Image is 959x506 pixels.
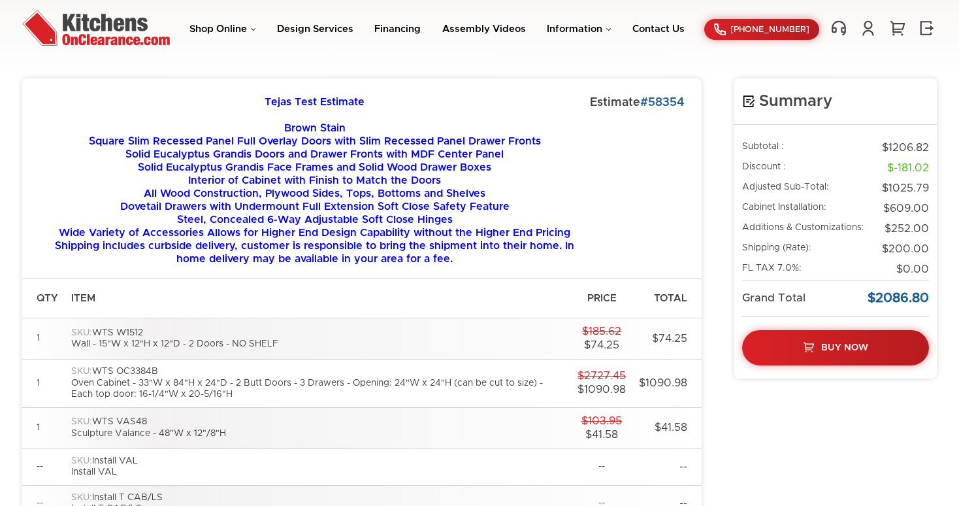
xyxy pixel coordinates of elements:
[65,279,571,318] th: Item
[22,360,65,408] td: 1
[742,178,866,199] td: Adjusted Sub-Total:
[821,343,868,352] span: Buy Now
[71,456,92,465] span: SKU:
[22,279,65,318] th: Qty
[742,138,866,158] td: Subtotal :
[22,407,65,448] td: 1
[22,10,170,46] img: Kitchens On Clearance
[584,340,619,350] span: $74.25
[742,330,929,365] a: Buy Now
[581,416,622,426] span: $103.95
[374,24,421,34] a: Financing
[632,24,685,34] a: Contact Us
[858,453,897,492] img: Back to top
[742,158,866,178] td: Discount :
[277,24,353,34] a: Design Services
[679,462,687,472] span: --
[883,203,929,214] span: $609.00
[868,292,929,305] b: $2086.80
[639,378,687,388] span: $1090.98
[585,430,618,440] span: $41.58
[885,224,929,234] span: $252.00
[547,24,611,34] a: Information
[442,24,526,34] a: Assembly Videos
[71,416,564,439] div: WTS VAS48 Sculpture Valance - 48"W x 12"/8"H
[189,24,256,34] a: Shop Online
[640,97,685,109] span: #58354
[882,244,929,254] span: $200.00
[742,280,866,316] td: Grand Total
[652,333,687,344] span: $74.25
[22,318,65,360] td: 1
[742,260,866,280] td: FL TAX 7.0%:
[22,448,65,485] td: --
[896,264,929,275] span: $0.00
[571,279,632,318] th: Price
[590,95,685,265] h1: Estimate
[730,25,809,34] span: [PHONE_NUMBER]
[742,239,866,260] td: Shipping (Rate):
[577,371,626,381] span: $2727.45
[571,448,632,485] td: --
[882,143,929,153] span: $1206.82
[71,456,564,479] div: Install VAL Install VAL
[71,417,92,426] span: SKU:
[887,163,929,173] span: $-181.02
[742,219,866,239] td: Additions & Customizations:
[704,19,819,40] a: [PHONE_NUMBER]
[71,367,92,376] span: SKU:
[742,92,929,111] h4: Summary
[632,279,702,318] th: Total
[742,199,866,219] td: Cabinet Installation:
[71,366,564,401] div: WTS OC3384B Oven Cabinet - 33"W x 84"H x 24"D - 2 Butt Doors - 3 Drawers - Opening: 24"W x 24"H (...
[39,95,590,265] h2: Tejas Test Estimate Brown Stain Square Slim Recessed Panel Full Overlay Doors with Slim Recessed ...
[71,493,92,502] span: SKU:
[655,422,687,433] span: $41.58
[882,183,929,194] span: $1025.79
[71,328,92,337] span: SKU:
[71,328,564,350] div: WTS W1512 Wall - 15"W x 12"H x 12"D - 2 Doors - NO SHELF
[582,326,621,337] span: $185.62
[577,384,626,395] span: $1090.98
